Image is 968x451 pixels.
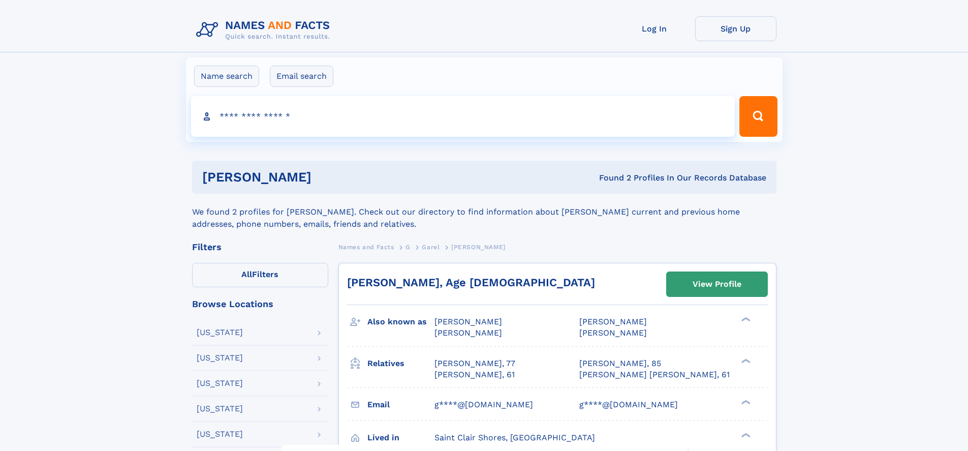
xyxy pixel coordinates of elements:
a: [PERSON_NAME], 61 [434,369,515,380]
div: ❯ [739,399,751,405]
a: [PERSON_NAME], Age [DEMOGRAPHIC_DATA] [347,276,595,289]
a: [PERSON_NAME] [PERSON_NAME], 61 [579,369,730,380]
label: Name search [194,66,259,87]
span: [PERSON_NAME] [434,328,502,338]
a: View Profile [667,272,767,296]
a: Log In [614,16,695,41]
a: Garel [422,240,440,253]
div: View Profile [693,273,741,296]
h3: Email [367,396,434,413]
h3: Lived in [367,429,434,446]
span: [PERSON_NAME] [434,317,502,326]
a: [PERSON_NAME], 77 [434,358,515,369]
h3: Also known as [367,313,434,330]
div: ❯ [739,432,751,438]
div: ❯ [739,316,751,323]
div: Filters [192,243,328,252]
label: Filters [192,263,328,287]
div: [US_STATE] [197,430,243,438]
div: [US_STATE] [197,379,243,387]
a: [PERSON_NAME], 85 [579,358,661,369]
div: Found 2 Profiles In Our Records Database [455,172,766,184]
span: All [241,269,252,279]
a: Sign Up [695,16,776,41]
span: [PERSON_NAME] [451,244,506,251]
span: G [405,244,411,251]
span: Garel [422,244,440,251]
div: Browse Locations [192,299,328,309]
h1: [PERSON_NAME] [202,171,455,184]
label: Email search [270,66,333,87]
input: search input [191,96,735,137]
span: [PERSON_NAME] [579,328,647,338]
span: Saint Clair Shores, [GEOGRAPHIC_DATA] [434,433,595,442]
div: [US_STATE] [197,405,243,413]
img: Logo Names and Facts [192,16,338,44]
button: Search Button [739,96,777,137]
div: We found 2 profiles for [PERSON_NAME]. Check out our directory to find information about [PERSON_... [192,194,776,230]
span: [PERSON_NAME] [579,317,647,326]
div: [US_STATE] [197,354,243,362]
div: ❯ [739,357,751,364]
a: G [405,240,411,253]
h3: Relatives [367,355,434,372]
div: [US_STATE] [197,328,243,337]
a: Names and Facts [338,240,394,253]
